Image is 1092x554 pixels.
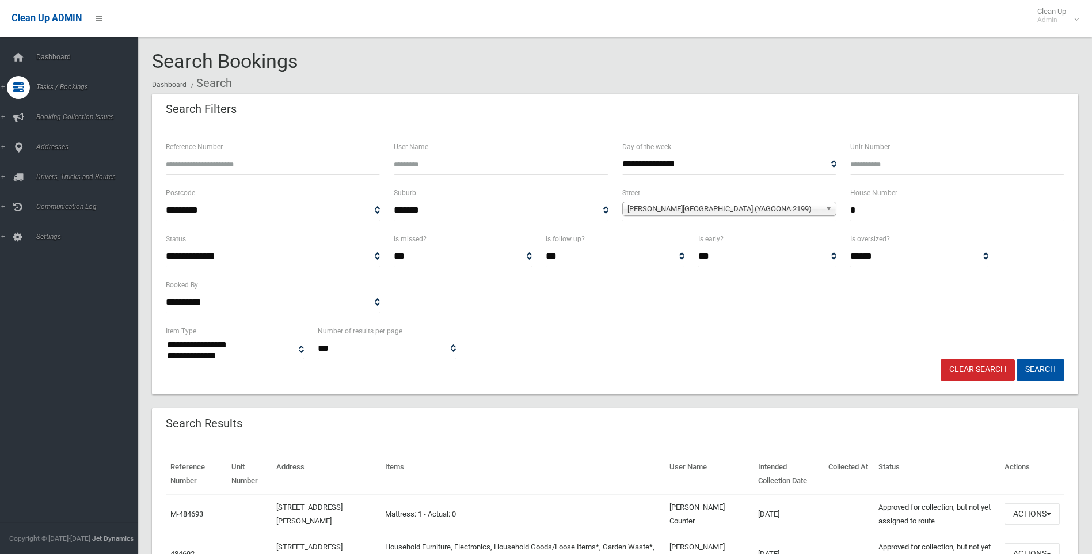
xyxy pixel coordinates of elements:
span: Clean Up [1032,7,1078,24]
label: User Name [394,141,428,153]
span: Tasks / Bookings [33,83,147,91]
label: House Number [850,187,897,199]
span: [PERSON_NAME][GEOGRAPHIC_DATA] (YAGOONA 2199) [627,202,821,216]
span: Copyright © [DATE]-[DATE] [9,534,90,542]
label: Number of results per page [318,325,402,337]
span: Settings [33,233,147,241]
span: Communication Log [33,203,147,211]
span: Booking Collection Issues [33,113,147,121]
label: Is follow up? [546,233,585,245]
th: Status [874,454,1000,494]
label: Is oversized? [850,233,890,245]
th: Reference Number [166,454,227,494]
a: [STREET_ADDRESS][PERSON_NAME] [276,503,343,525]
th: Items [381,454,664,494]
span: Addresses [33,143,147,151]
a: Dashboard [152,81,187,89]
label: Suburb [394,187,416,199]
a: Clear Search [941,359,1015,381]
label: Street [622,187,640,199]
span: Dashboard [33,53,147,61]
span: Clean Up ADMIN [12,13,82,24]
button: Actions [1005,503,1060,525]
label: Unit Number [850,141,890,153]
td: [DATE] [754,494,824,534]
td: [PERSON_NAME] Counter [665,494,754,534]
strong: Jet Dynamics [92,534,134,542]
th: Collected At [824,454,874,494]
th: Intended Collection Date [754,454,824,494]
span: Search Bookings [152,50,298,73]
label: Day of the week [622,141,671,153]
label: Status [166,233,186,245]
header: Search Filters [152,98,250,120]
label: Postcode [166,187,195,199]
label: Item Type [166,325,196,337]
label: Booked By [166,279,198,291]
header: Search Results [152,412,256,435]
li: Search [188,73,232,94]
label: Reference Number [166,141,223,153]
th: Address [272,454,381,494]
a: M-484693 [170,510,203,518]
label: Is early? [698,233,724,245]
td: Mattress: 1 - Actual: 0 [381,494,664,534]
small: Admin [1037,16,1066,24]
th: Actions [1000,454,1064,494]
span: Drivers, Trucks and Routes [33,173,147,181]
label: Is missed? [394,233,427,245]
th: User Name [665,454,754,494]
td: Approved for collection, but not yet assigned to route [874,494,1000,534]
button: Search [1017,359,1064,381]
th: Unit Number [227,454,272,494]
